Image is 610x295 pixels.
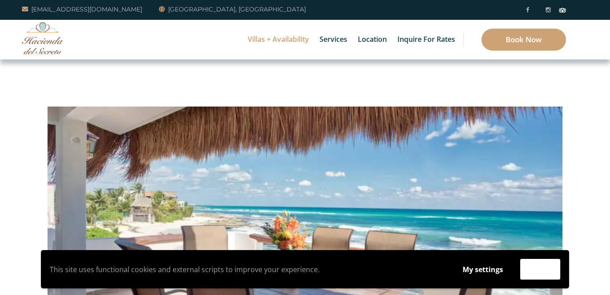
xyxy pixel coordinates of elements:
[315,20,352,59] a: Services
[559,8,566,12] img: Tripadvisor_logomark.svg
[243,20,313,59] a: Villas + Availability
[393,20,459,59] a: Inquire for Rates
[520,259,560,280] button: Accept
[353,20,391,59] a: Location
[159,4,306,15] a: [GEOGRAPHIC_DATA], [GEOGRAPHIC_DATA]
[454,259,511,280] button: My settings
[481,29,566,51] a: Book Now
[22,22,64,54] img: Awesome Logo
[50,263,445,276] p: This site uses functional cookies and external scripts to improve your experience.
[22,4,142,15] a: [EMAIL_ADDRESS][DOMAIN_NAME]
